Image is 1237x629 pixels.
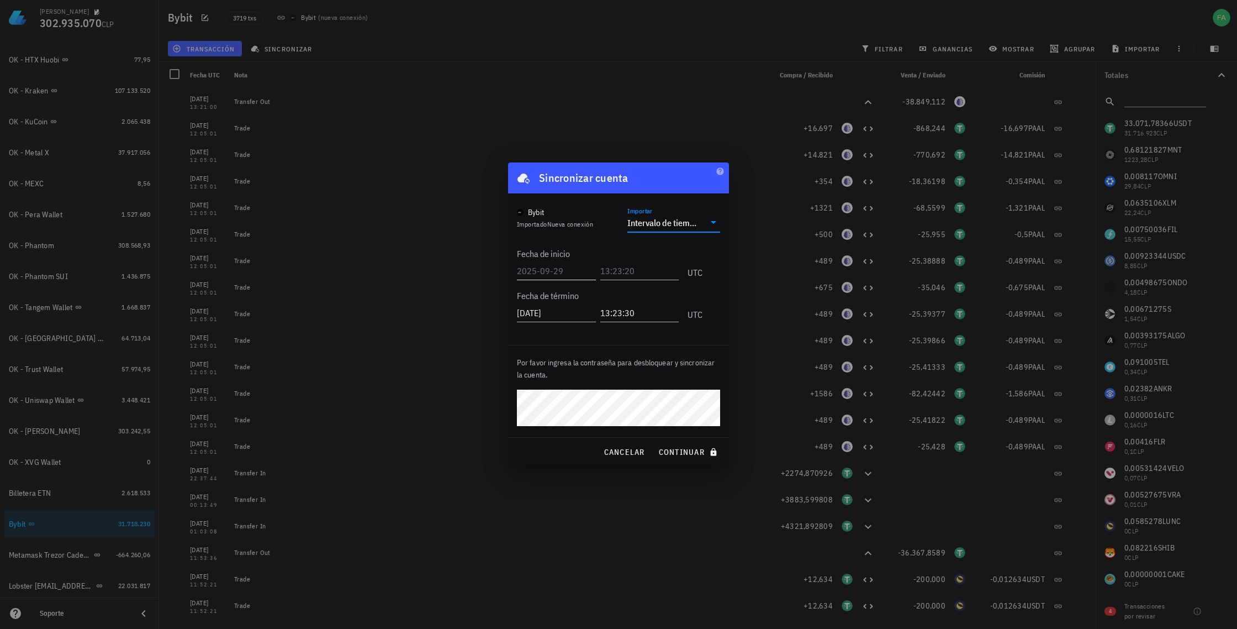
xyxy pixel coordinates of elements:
[539,169,628,187] div: Sincronizar cuenta
[517,209,524,216] img: Bybit_Official
[517,304,596,322] input: 2025-09-29
[517,262,596,280] input: 2025-09-29
[600,262,679,280] input: 13:23:20
[627,213,720,232] div: ImportarIntervalo de tiempo
[528,207,544,218] div: Bybit
[517,290,579,301] label: Fecha de término
[627,217,697,228] div: Intervalo de tiempo
[683,255,702,283] div: UTC
[600,304,679,322] input: 13:23:20
[547,220,594,228] span: Nueva conexión
[683,297,702,325] div: UTC
[658,447,720,457] span: continuar
[627,207,653,215] label: Importar
[654,442,725,462] button: continuar
[517,248,570,259] label: Fecha de inicio
[517,220,593,228] span: Importado
[517,357,720,381] p: Por favor ingresa la contraseña para desbloquear y sincronizar la cuenta.
[599,442,649,462] button: cancelar
[603,447,644,457] span: cancelar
